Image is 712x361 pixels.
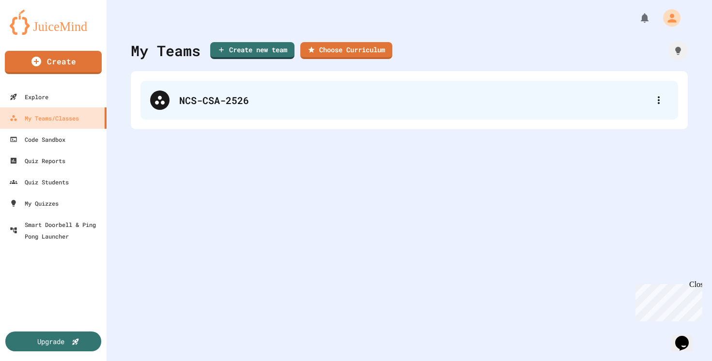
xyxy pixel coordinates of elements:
[4,4,67,61] div: Chat with us now!Close
[10,91,48,103] div: Explore
[140,81,678,120] div: NCS-CSA-2526
[10,134,65,145] div: Code Sandbox
[668,41,688,60] div: How it works
[179,93,649,107] div: NCS-CSA-2526
[5,51,102,74] a: Create
[10,155,65,166] div: Quiz Reports
[10,176,69,188] div: Quiz Students
[10,197,59,209] div: My Quizzes
[653,7,683,29] div: My Account
[210,42,294,59] a: Create new team
[131,40,201,61] div: My Teams
[10,219,103,242] div: Smart Doorbell & Ping Pong Launcher
[300,42,392,59] a: Choose Curriculum
[10,10,97,35] img: logo-orange.svg
[37,336,64,346] div: Upgrade
[632,280,702,321] iframe: chat widget
[10,112,79,124] div: My Teams/Classes
[621,10,653,26] div: My Notifications
[671,322,702,351] iframe: chat widget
